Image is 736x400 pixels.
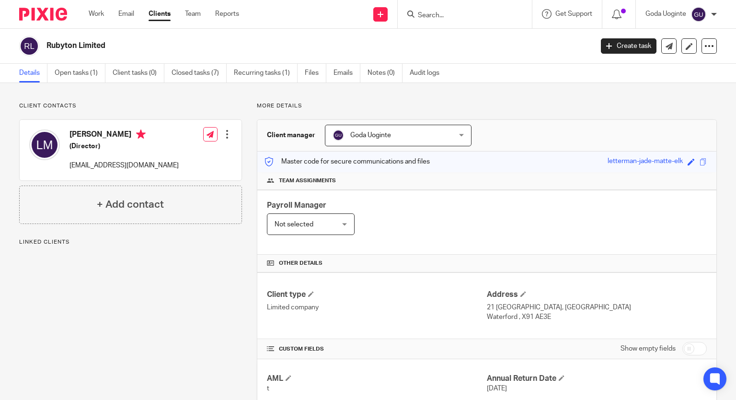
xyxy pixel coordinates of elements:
p: More details [257,102,717,110]
a: Reports [215,9,239,19]
a: Recurring tasks (1) [234,64,298,82]
div: letterman-jade-matte-elk [608,156,683,167]
span: Other details [279,259,322,267]
h4: [PERSON_NAME] [69,129,179,141]
a: Client tasks (0) [113,64,164,82]
img: svg%3E [29,129,60,160]
a: Email [118,9,134,19]
a: Team [185,9,201,19]
h4: CUSTOM FIELDS [267,345,487,353]
span: Payroll Manager [267,201,326,209]
h3: Client manager [267,130,315,140]
span: Goda Uoginte [350,132,391,139]
p: Limited company [267,303,487,312]
h4: Client type [267,290,487,300]
a: Clients [149,9,171,19]
i: Primary [136,129,146,139]
a: Notes (0) [368,64,402,82]
input: Search [417,12,503,20]
h2: Rubyton Limited [46,41,479,51]
a: Files [305,64,326,82]
a: Work [89,9,104,19]
a: Emails [333,64,360,82]
img: svg%3E [19,36,39,56]
a: Open tasks (1) [55,64,105,82]
h4: + Add contact [97,197,164,212]
p: [EMAIL_ADDRESS][DOMAIN_NAME] [69,161,179,170]
span: Team assignments [279,177,336,185]
p: Master code for secure communications and files [264,157,430,166]
a: Closed tasks (7) [172,64,227,82]
span: Not selected [275,221,313,228]
span: [DATE] [487,385,507,392]
a: Create task [601,38,656,54]
img: svg%3E [691,7,706,22]
p: Goda Uoginte [645,9,686,19]
img: svg%3E [333,129,344,141]
h4: Address [487,290,707,300]
h4: Annual Return Date [487,374,707,384]
p: Linked clients [19,238,242,246]
label: Show empty fields [621,344,676,353]
a: Audit logs [410,64,447,82]
h4: AML [267,374,487,384]
span: Get Support [555,11,592,17]
img: Pixie [19,8,67,21]
p: Client contacts [19,102,242,110]
h5: (Director) [69,141,179,151]
a: Details [19,64,47,82]
p: 21 [GEOGRAPHIC_DATA], [GEOGRAPHIC_DATA] [487,303,707,312]
span: t [267,385,269,392]
p: Waterford , X91 AE3E [487,312,707,322]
